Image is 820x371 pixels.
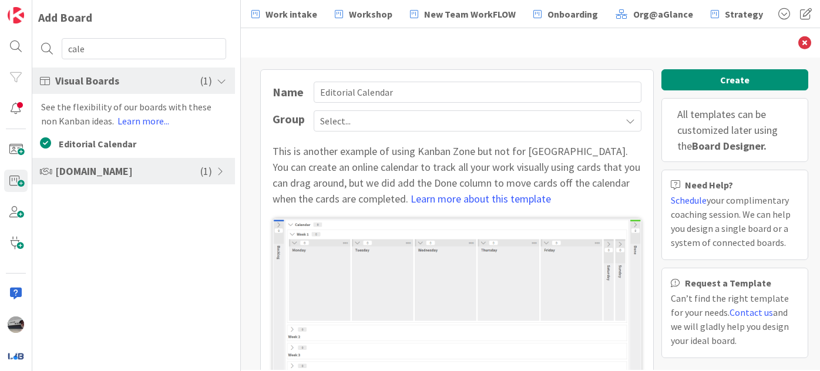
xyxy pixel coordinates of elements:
[704,4,770,25] a: Strategy
[8,316,24,333] img: jB
[62,38,226,59] input: Search...
[349,7,392,21] span: Workshop
[671,291,799,348] div: Can’t find the right template for your needs. and we will gladly help you design your ideal board.
[671,194,707,206] a: Schedule
[266,7,317,21] span: Work intake
[411,192,551,205] a: Learn more about this template
[32,100,235,128] div: See the flexibility of our boards with these non Kanban ideas.
[32,134,235,153] li: Editorial Calendar
[526,4,605,25] a: Onboarding
[730,306,773,318] a: Contact us
[685,278,771,288] b: Request a Template
[117,115,169,127] a: Learn more...
[661,69,808,90] button: Create
[38,9,92,26] div: Add Board
[273,83,308,101] div: Name
[273,143,641,207] div: This is another example of using Kanban Zone but not for [GEOGRAPHIC_DATA]. You can create an onl...
[273,110,308,131] span: Group
[692,139,767,153] b: Board Designer.
[200,73,212,89] span: ( 1 )
[609,4,700,25] a: Org@aGlance
[8,348,24,364] img: avatar
[244,4,324,25] a: Work intake
[200,163,212,179] span: ( 1 )
[685,180,733,190] b: Need Help?
[8,7,24,23] img: Visit kanbanzone.com
[633,7,693,21] span: Org@aGlance
[55,73,200,89] span: Visual Boards
[725,7,763,21] span: Strategy
[671,194,791,248] span: your complimentary coaching session. We can help you design a single board or a system of connect...
[320,113,615,129] span: Select...
[328,4,399,25] a: Workshop
[424,7,516,21] span: New Team WorkFLOW
[55,163,200,179] span: [DOMAIN_NAME]
[403,4,523,25] a: New Team WorkFLOW
[661,98,808,162] div: All templates can be customized later using the
[547,7,598,21] span: Onboarding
